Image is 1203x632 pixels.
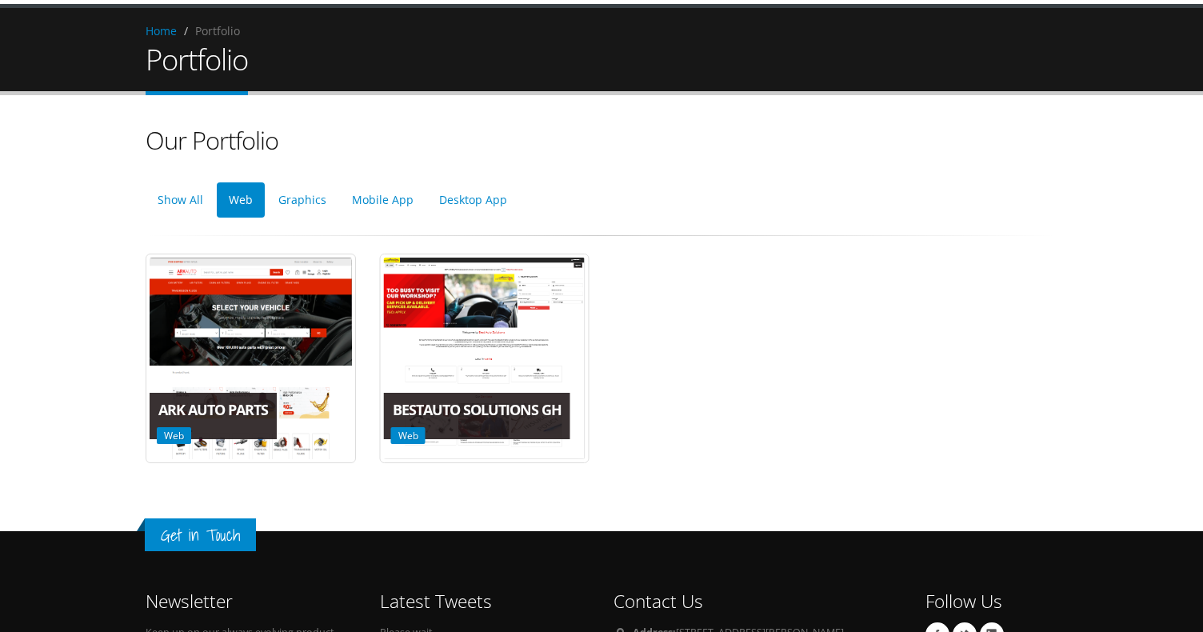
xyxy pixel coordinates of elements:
[146,41,248,95] h1: Portfolio
[217,182,265,218] a: Web
[613,590,901,612] h4: Contact Us
[266,182,338,218] a: Graphics
[393,400,562,421] span: Bestauto Solutions GH
[384,258,586,459] a: Bestauto Solutions GH Web
[391,427,426,444] span: Web
[161,522,240,548] span: Get in Touch
[380,590,590,612] h4: Latest Tweets
[158,400,268,421] span: Ark Auto Parts
[340,182,426,218] a: Mobile App
[146,590,356,612] h4: Newsletter
[925,590,1057,612] h4: Follow Us
[180,22,240,41] li: Portfolio
[146,123,1057,157] h2: Our Portfolio
[427,182,519,218] a: Desktop App
[150,258,352,459] a: Ark Auto Parts Web
[146,23,177,38] a: Home
[157,427,191,444] span: Web
[146,182,215,218] a: Show All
